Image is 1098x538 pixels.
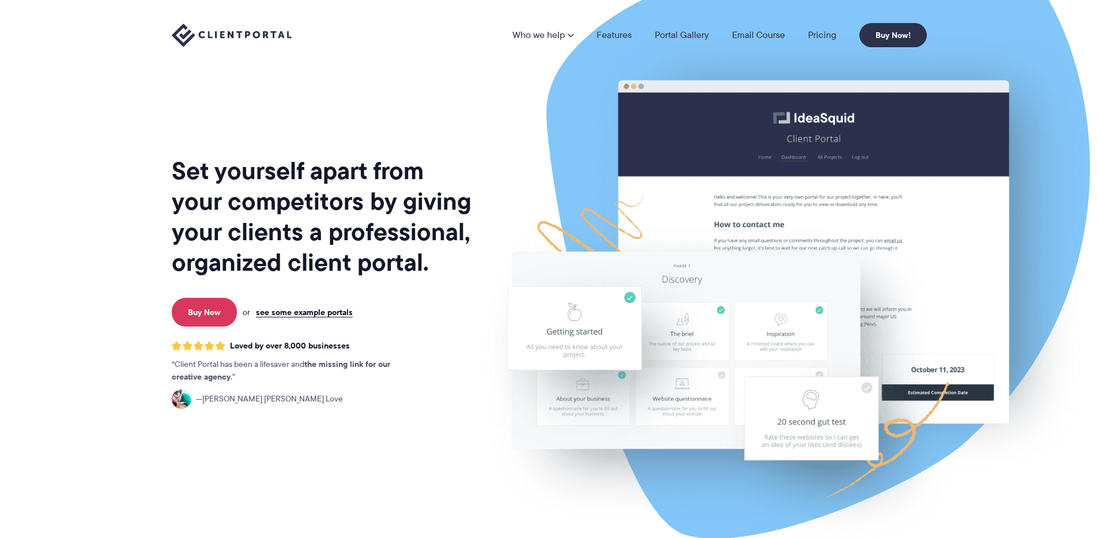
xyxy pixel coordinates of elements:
a: Who we help [512,31,573,40]
strong: the missing link for our creative agency [172,358,390,383]
span: or [243,307,250,317]
span: [PERSON_NAME] [PERSON_NAME] Love [196,393,343,406]
a: Email Course [732,31,785,40]
span: Loved by over 8,000 businesses [230,341,350,351]
a: Features [597,31,632,40]
h1: Set yourself apart from your competitors by giving your clients a professional, organized client ... [172,156,474,278]
a: see some example portals [256,307,353,317]
a: Pricing [808,31,836,40]
p: Client Portal has been a lifesaver and . [172,358,414,384]
a: Buy Now [172,298,237,327]
a: Buy Now! [859,23,927,47]
a: Portal Gallery [655,31,709,40]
